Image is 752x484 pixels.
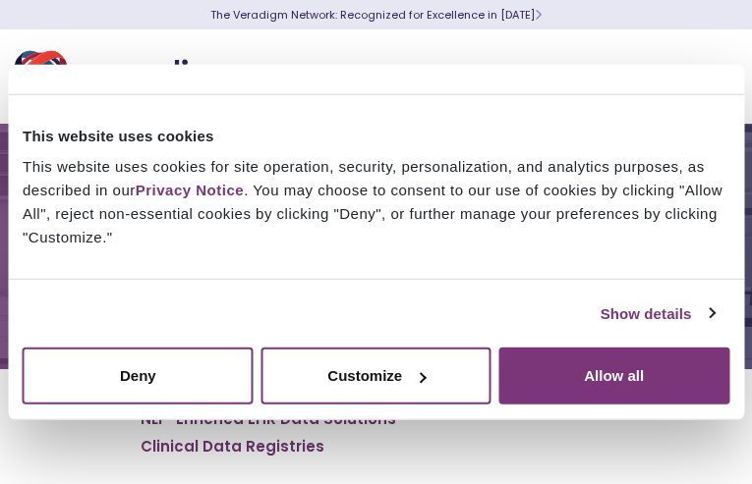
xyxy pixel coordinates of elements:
[15,44,251,109] img: Veradigm logo
[535,7,542,23] span: Learn More
[210,7,542,23] a: The Veradigm Network: Recognized for Excellence in [DATE]Learn More
[601,301,715,325] a: Show details
[141,409,396,429] a: NLP-Enriched EHR Data Solutions
[141,437,324,457] a: Clinical Data Registries
[23,348,254,404] button: Deny
[136,182,244,198] a: Privacy Notice
[260,348,492,404] button: Customize
[693,51,723,102] button: Toggle Navigation Menu
[23,155,729,249] div: This website uses cookies for site operation, security, personalization, and analytics purposes, ...
[23,124,729,147] div: This website uses cookies
[498,348,729,404] button: Allow all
